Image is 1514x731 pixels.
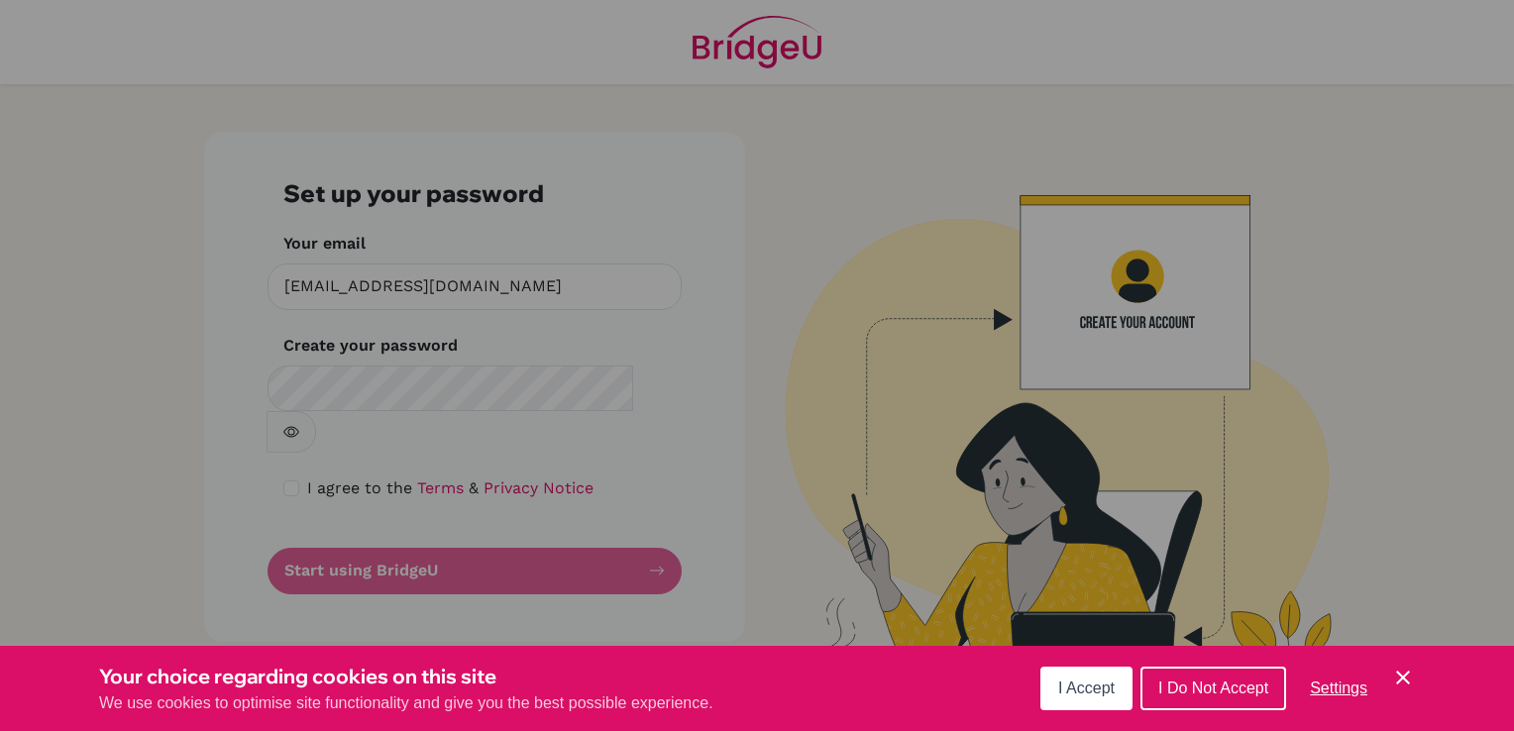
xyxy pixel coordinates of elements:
span: I Accept [1058,679,1115,696]
span: Settings [1310,679,1367,696]
button: Settings [1294,669,1383,708]
h3: Your choice regarding cookies on this site [99,662,713,691]
button: I Do Not Accept [1140,667,1286,710]
button: Save and close [1391,666,1415,689]
button: I Accept [1040,667,1133,710]
p: We use cookies to optimise site functionality and give you the best possible experience. [99,691,713,715]
span: I Do Not Accept [1158,679,1268,696]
